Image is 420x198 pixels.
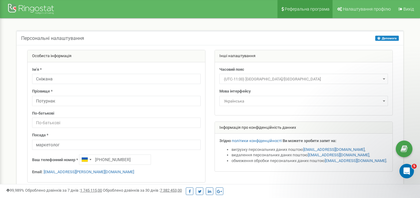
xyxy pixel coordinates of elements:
a: [EMAIL_ADDRESS][DOMAIN_NAME] [303,147,365,152]
a: [EMAIL_ADDRESS][DOMAIN_NAME] [325,158,386,163]
li: вигрузку персональних даних поштою , [231,147,388,153]
u: 7 382 453,00 [160,188,182,193]
span: 99,989% [6,188,24,193]
strong: Email: [32,170,43,174]
label: Прізвище * [32,89,53,94]
input: По-батькові [32,118,201,128]
div: Telephone country code [79,155,93,164]
iframe: Intercom live chat [399,164,414,178]
label: Ваш телефонний номер * [32,157,78,163]
div: Інформація про конфіденційність данних [215,122,392,134]
input: Посада [32,140,201,150]
strong: Згідно [219,138,231,143]
div: Інші налаштування [215,50,392,62]
strong: Ви можете зробити запит на: [283,138,336,143]
label: Мова інтерфейсу [219,89,251,94]
input: Прізвище [32,96,201,106]
input: Ім'я [32,74,201,84]
a: [EMAIL_ADDRESS][DOMAIN_NAME] [308,153,369,157]
input: +1-800-555-55-55 [79,154,151,165]
li: видалення персональних даних поштою , [231,152,388,158]
span: (UTC-11:00) Pacific/Midway [219,74,388,84]
a: [EMAIL_ADDRESS][PERSON_NAME][DOMAIN_NAME] [44,170,134,174]
label: Ім'я * [32,67,42,73]
span: Українська [221,97,386,105]
span: (UTC-11:00) Pacific/Midway [221,75,386,83]
span: Реферальна програма [285,7,330,11]
button: Допомога [375,36,399,41]
label: Посада * [32,132,48,138]
span: Оброблено дзвінків за 30 днів : [103,188,182,193]
li: обмеження обробки персональних даних поштою . [231,158,388,164]
span: Українська [219,96,388,106]
label: Часовий пояс [219,67,244,73]
label: По-батькові [32,111,54,116]
u: 1 745 115,00 [80,188,102,193]
span: Налаштування профілю [343,7,391,11]
h5: Персональні налаштування [21,36,84,41]
span: Оброблено дзвінків за 7 днів : [25,188,102,193]
div: Особиста інформація [28,50,205,62]
span: Вихід [403,7,414,11]
span: 5 [412,164,417,169]
a: політики конфіденційності [232,138,282,143]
